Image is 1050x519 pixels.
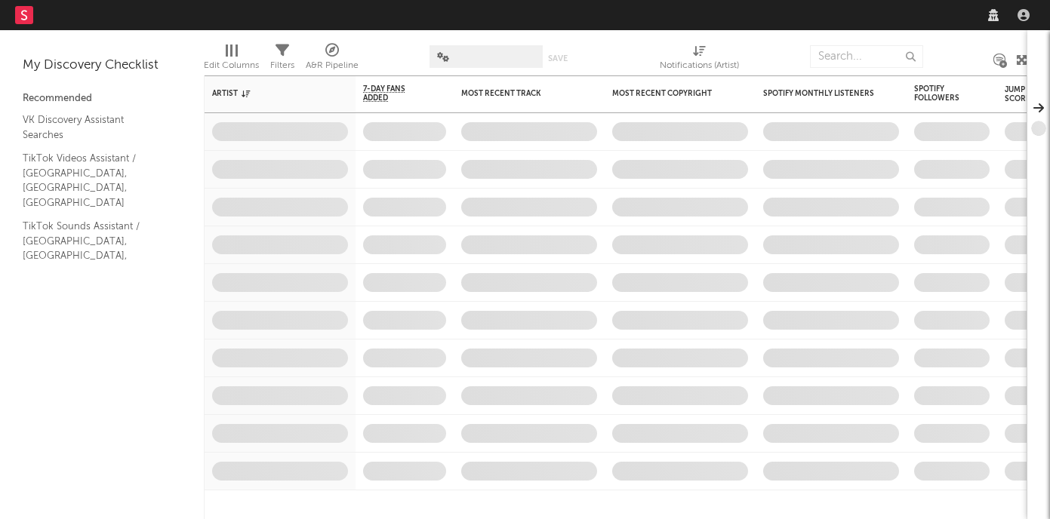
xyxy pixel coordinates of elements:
div: A&R Pipeline [306,57,359,75]
div: Notifications (Artist) [660,57,739,75]
a: TikTok Videos Assistant / [GEOGRAPHIC_DATA], [GEOGRAPHIC_DATA], [GEOGRAPHIC_DATA] [23,150,166,210]
div: Artist [212,89,325,98]
input: Search... [810,45,923,68]
div: Spotify Followers [914,84,967,103]
div: Most Recent Copyright [612,89,725,98]
div: Filters [270,57,294,75]
div: Most Recent Track [461,89,574,98]
div: My Discovery Checklist [23,57,181,75]
button: Save [548,54,568,63]
div: Spotify Monthly Listeners [763,89,876,98]
div: Edit Columns [204,38,259,81]
span: 7-Day Fans Added [363,84,423,103]
div: Filters [270,38,294,81]
div: A&R Pipeline [306,38,359,81]
a: VK Discovery Assistant Searches [23,112,166,143]
div: Recommended [23,90,181,108]
a: TikTok Sounds Assistant / [GEOGRAPHIC_DATA], [GEOGRAPHIC_DATA], [GEOGRAPHIC_DATA] [23,218,166,278]
div: Jump Score [1005,85,1042,103]
div: Edit Columns [204,57,259,75]
div: Notifications (Artist) [660,38,739,81]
